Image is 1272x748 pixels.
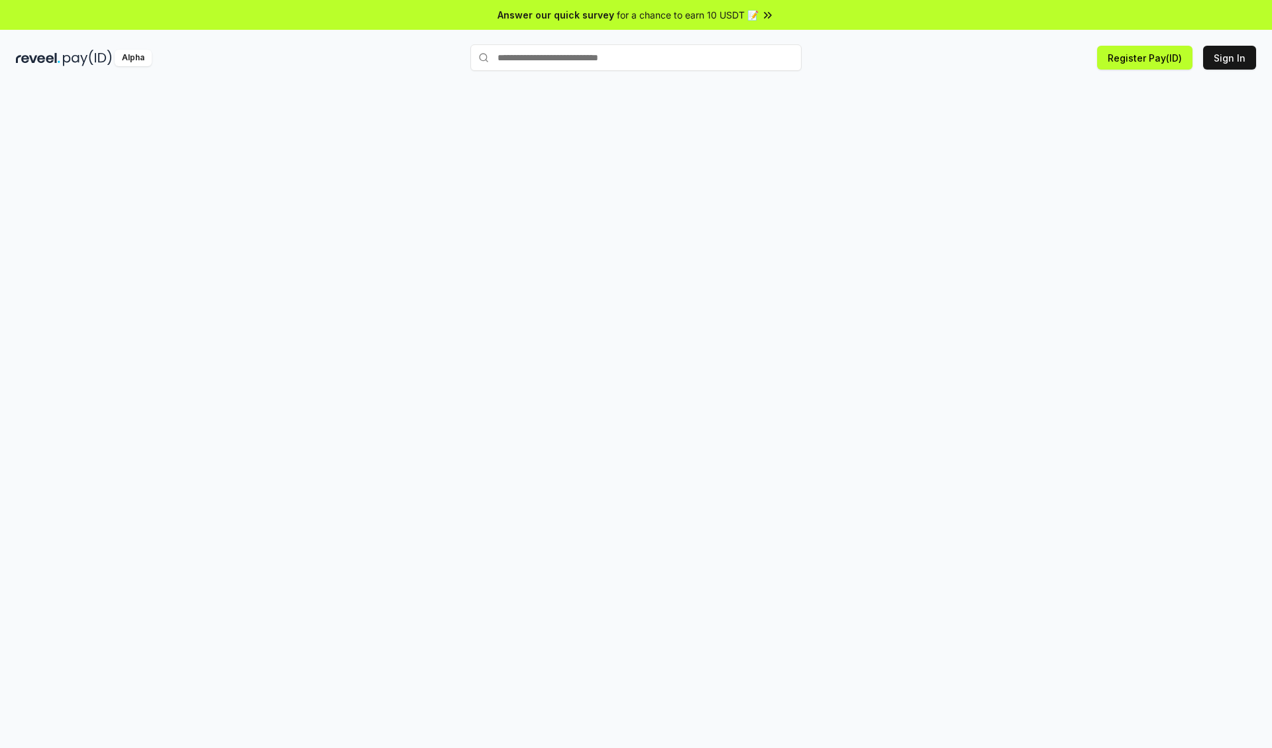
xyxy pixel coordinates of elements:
button: Register Pay(ID) [1097,46,1192,70]
img: reveel_dark [16,50,60,66]
img: pay_id [63,50,112,66]
span: for a chance to earn 10 USDT 📝 [617,8,759,22]
button: Sign In [1203,46,1256,70]
div: Alpha [115,50,152,66]
span: Answer our quick survey [498,8,614,22]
